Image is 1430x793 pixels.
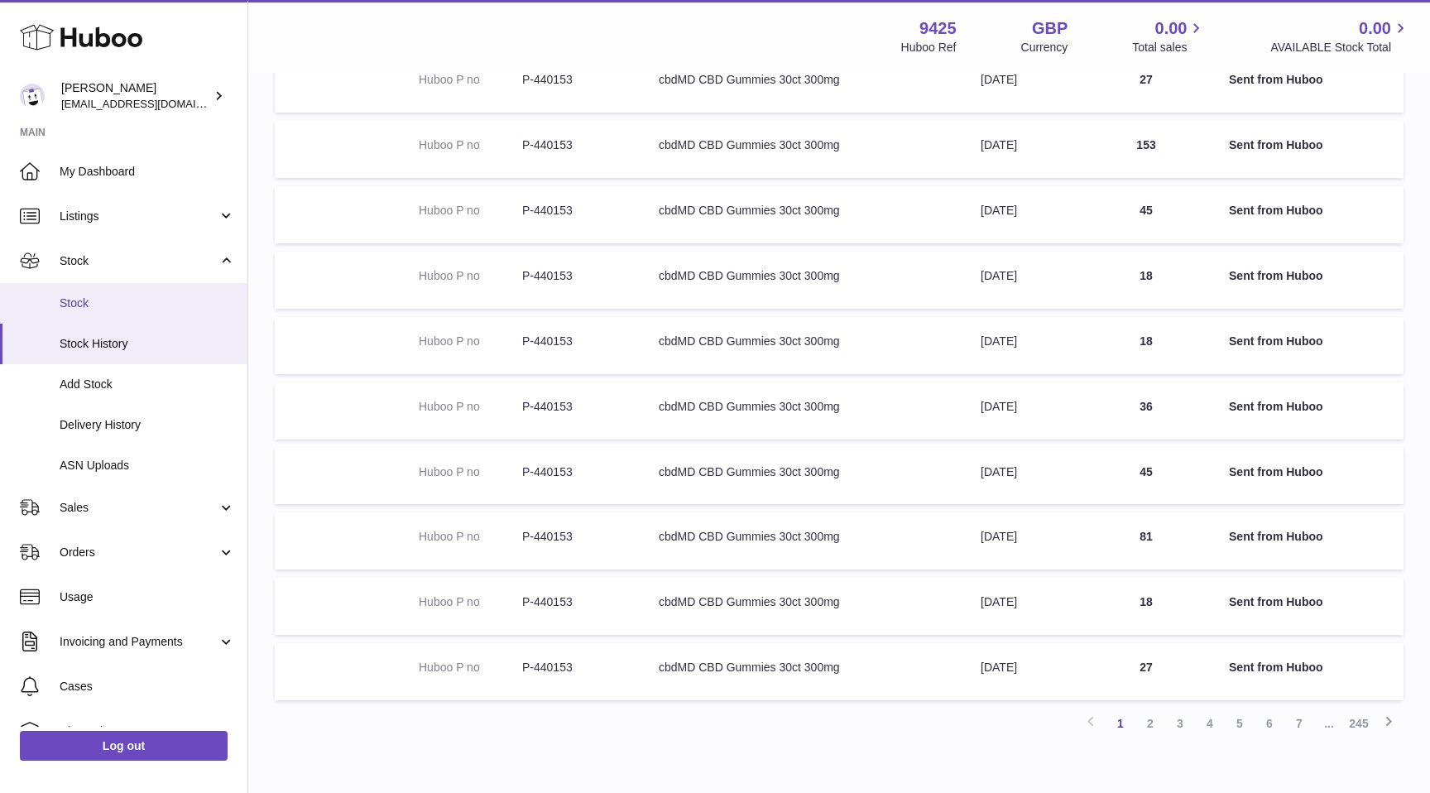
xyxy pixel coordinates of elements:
[522,464,626,480] dd: P-440153
[901,40,957,55] div: Huboo Ref
[642,252,964,309] td: cbdMD CBD Gummies 30ct 300mg
[1195,709,1225,738] a: 4
[60,500,218,516] span: Sales
[1080,448,1212,505] td: 45
[419,334,522,349] dt: Huboo P no
[964,643,1080,700] td: [DATE]
[1225,709,1255,738] a: 5
[964,448,1080,505] td: [DATE]
[1229,73,1323,86] strong: Sent from Huboo
[419,203,522,219] dt: Huboo P no
[61,97,243,110] span: [EMAIL_ADDRESS][DOMAIN_NAME]
[964,578,1080,635] td: [DATE]
[964,382,1080,440] td: [DATE]
[1229,269,1323,282] strong: Sent from Huboo
[522,594,626,610] dd: P-440153
[964,121,1080,178] td: [DATE]
[642,578,964,635] td: cbdMD CBD Gummies 30ct 300mg
[60,589,235,605] span: Usage
[1344,709,1374,738] a: 245
[60,723,235,739] span: Channels
[642,121,964,178] td: cbdMD CBD Gummies 30ct 300mg
[60,458,235,473] span: ASN Uploads
[1284,709,1314,738] a: 7
[20,84,45,108] img: Huboo@cbdmd.com
[522,660,626,675] dd: P-440153
[60,417,235,433] span: Delivery History
[919,17,957,40] strong: 9425
[1270,17,1410,55] a: 0.00 AVAILABLE Stock Total
[60,634,218,650] span: Invoicing and Payments
[964,186,1080,243] td: [DATE]
[1106,709,1135,738] a: 1
[1080,317,1212,374] td: 18
[419,464,522,480] dt: Huboo P no
[522,334,626,349] dd: P-440153
[1080,382,1212,440] td: 36
[642,512,964,570] td: cbdMD CBD Gummies 30ct 300mg
[522,399,626,415] dd: P-440153
[419,399,522,415] dt: Huboo P no
[1229,400,1323,413] strong: Sent from Huboo
[1080,121,1212,178] td: 153
[1229,334,1323,348] strong: Sent from Huboo
[1080,643,1212,700] td: 27
[1032,17,1068,40] strong: GBP
[1021,40,1068,55] div: Currency
[964,252,1080,309] td: [DATE]
[419,660,522,675] dt: Huboo P no
[1359,17,1391,40] span: 0.00
[1255,709,1284,738] a: 6
[522,72,626,88] dd: P-440153
[1080,252,1212,309] td: 18
[61,80,210,112] div: [PERSON_NAME]
[20,731,228,761] a: Log out
[60,679,235,694] span: Cases
[642,643,964,700] td: cbdMD CBD Gummies 30ct 300mg
[1229,204,1323,217] strong: Sent from Huboo
[1132,17,1206,55] a: 0.00 Total sales
[1229,530,1323,543] strong: Sent from Huboo
[522,529,626,545] dd: P-440153
[1270,40,1410,55] span: AVAILABLE Stock Total
[522,137,626,153] dd: P-440153
[1165,709,1195,738] a: 3
[1314,709,1344,738] span: ...
[1155,17,1188,40] span: 0.00
[60,253,218,269] span: Stock
[1229,465,1323,478] strong: Sent from Huboo
[522,203,626,219] dd: P-440153
[1135,709,1165,738] a: 2
[1229,138,1323,151] strong: Sent from Huboo
[60,377,235,392] span: Add Stock
[642,382,964,440] td: cbdMD CBD Gummies 30ct 300mg
[964,55,1080,113] td: [DATE]
[1229,661,1323,674] strong: Sent from Huboo
[419,72,522,88] dt: Huboo P no
[642,55,964,113] td: cbdMD CBD Gummies 30ct 300mg
[1080,512,1212,570] td: 81
[522,268,626,284] dd: P-440153
[1080,55,1212,113] td: 27
[1080,578,1212,635] td: 18
[964,512,1080,570] td: [DATE]
[60,296,235,311] span: Stock
[419,529,522,545] dt: Huboo P no
[642,448,964,505] td: cbdMD CBD Gummies 30ct 300mg
[419,594,522,610] dt: Huboo P no
[60,209,218,224] span: Listings
[419,137,522,153] dt: Huboo P no
[419,268,522,284] dt: Huboo P no
[60,336,235,352] span: Stock History
[642,186,964,243] td: cbdMD CBD Gummies 30ct 300mg
[60,545,218,560] span: Orders
[642,317,964,374] td: cbdMD CBD Gummies 30ct 300mg
[964,317,1080,374] td: [DATE]
[1229,595,1323,608] strong: Sent from Huboo
[1080,186,1212,243] td: 45
[1132,40,1206,55] span: Total sales
[60,164,235,180] span: My Dashboard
